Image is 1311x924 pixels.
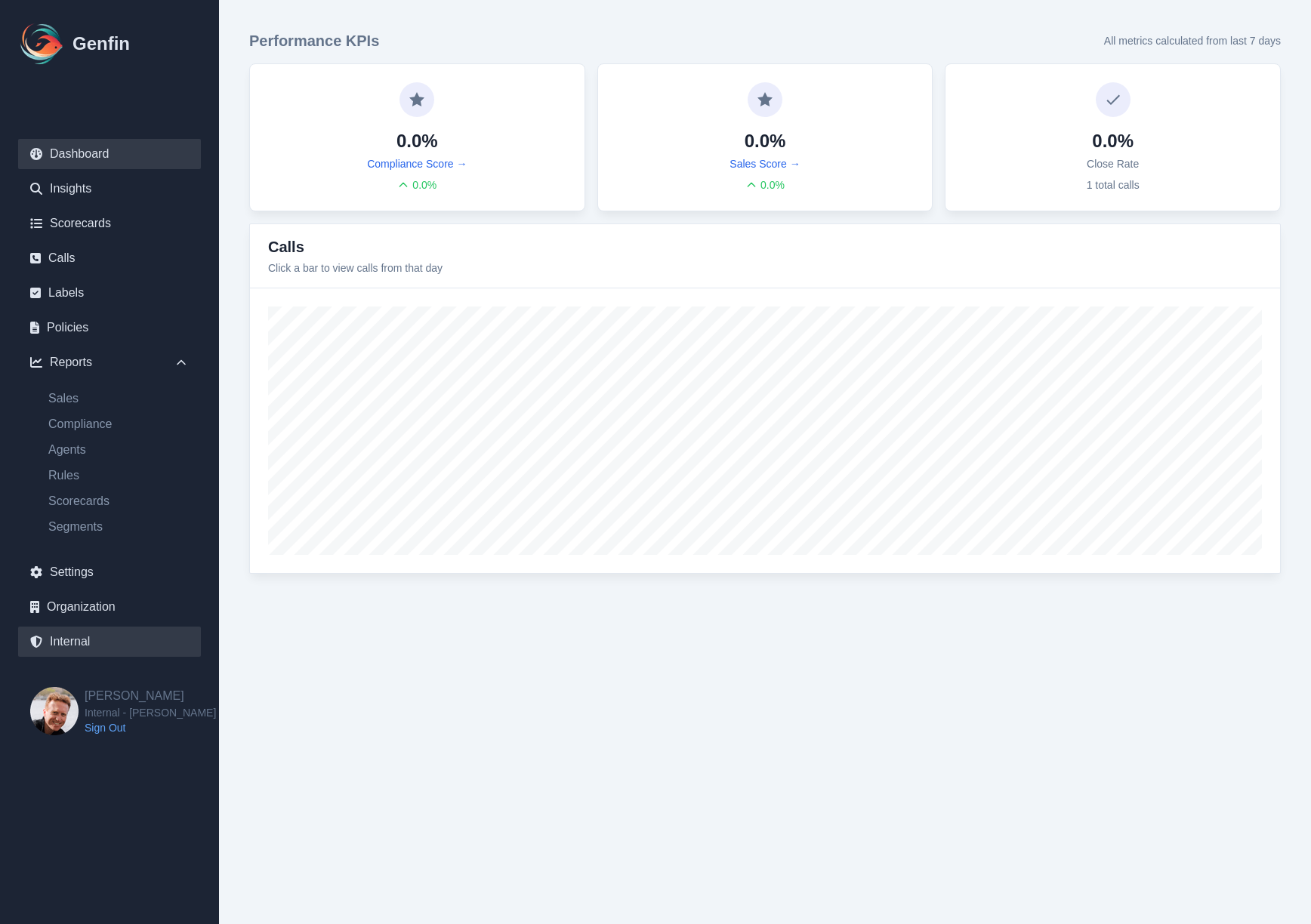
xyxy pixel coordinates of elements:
p: Click a bar to view calls from that day [268,260,443,276]
div: Reports [18,347,201,377]
a: Calls [18,243,201,273]
a: Organization [18,592,201,622]
a: Labels [18,278,201,308]
h4: 0.0% [396,129,438,153]
a: Scorecards [18,208,201,239]
a: Settings [18,557,201,587]
h1: Genfin [72,32,130,56]
p: 1 total calls [1087,177,1140,192]
a: Scorecards [36,492,201,510]
h3: Performance KPIs [249,30,379,51]
a: Internal [18,627,201,657]
h2: [PERSON_NAME] [85,687,216,705]
p: Close Rate [1087,156,1139,171]
h3: Calls [268,236,443,257]
div: 0.0 % [397,177,436,192]
a: Sign Out [85,720,216,735]
a: Compliance Score → [367,156,467,171]
img: Brian Dunagan [30,687,79,735]
h4: 0.0% [1092,129,1134,153]
a: Sales Score → [730,156,800,171]
a: Rules [36,467,201,485]
a: Sales [36,390,201,408]
p: All metrics calculated from last 7 days [1104,33,1281,48]
a: Compliance [36,415,201,433]
a: Dashboard [18,139,201,169]
a: Policies [18,313,201,343]
h4: 0.0% [745,129,786,153]
a: Insights [18,174,201,204]
a: Agents [36,441,201,459]
div: 0.0 % [745,177,785,192]
img: Logo [18,20,66,68]
span: Internal - [PERSON_NAME] [85,705,216,720]
a: Segments [36,518,201,536]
